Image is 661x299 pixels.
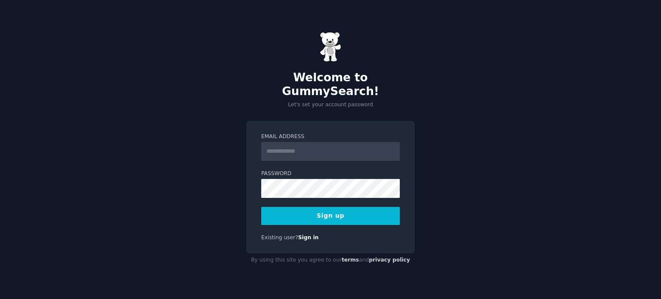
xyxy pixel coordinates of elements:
button: Sign up [261,207,400,225]
label: Password [261,170,400,178]
label: Email Address [261,133,400,141]
a: privacy policy [369,257,410,263]
h2: Welcome to GummySearch! [246,71,415,98]
a: terms [342,257,359,263]
img: Gummy Bear [320,32,341,62]
p: Let's set your account password [246,101,415,109]
span: Existing user? [261,234,298,240]
div: By using this site you agree to our and [246,253,415,267]
a: Sign in [298,234,319,240]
